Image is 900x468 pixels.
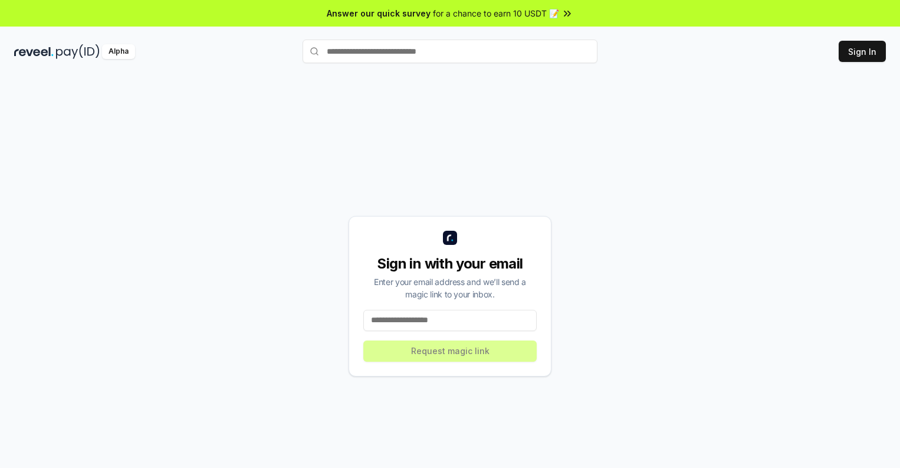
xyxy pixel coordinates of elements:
[839,41,886,62] button: Sign In
[363,254,537,273] div: Sign in with your email
[327,7,431,19] span: Answer our quick survey
[433,7,559,19] span: for a chance to earn 10 USDT 📝
[363,276,537,300] div: Enter your email address and we’ll send a magic link to your inbox.
[56,44,100,59] img: pay_id
[443,231,457,245] img: logo_small
[102,44,135,59] div: Alpha
[14,44,54,59] img: reveel_dark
